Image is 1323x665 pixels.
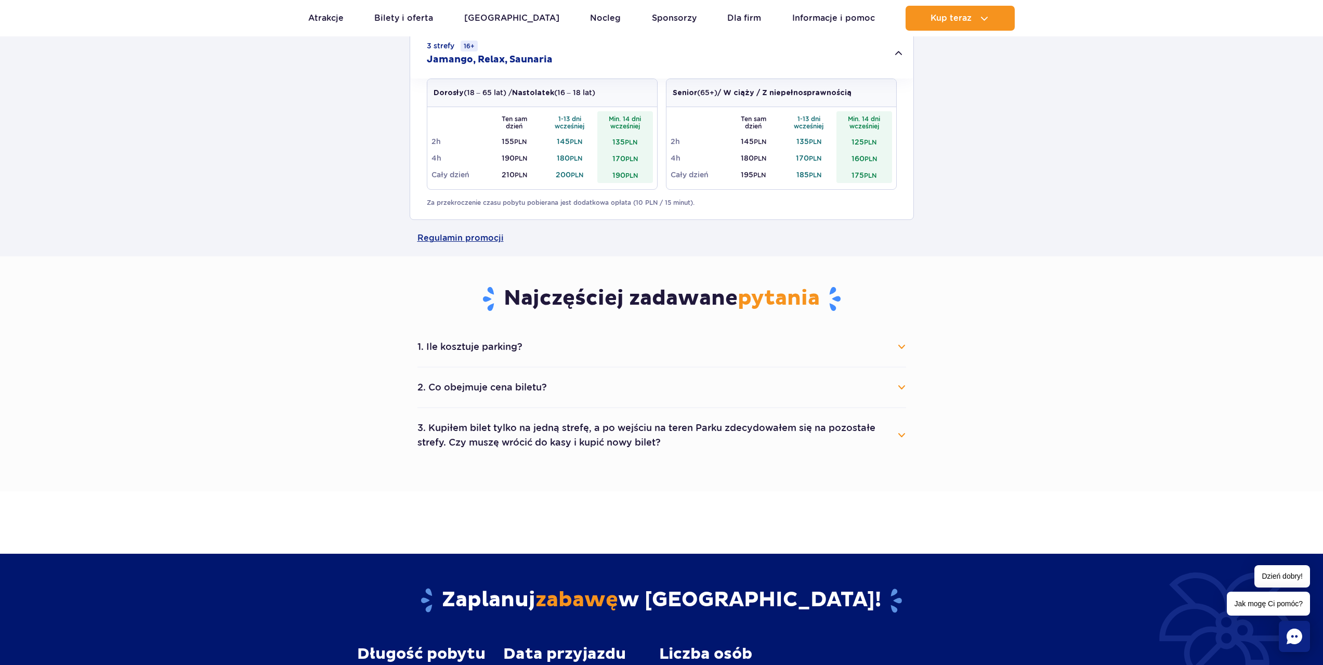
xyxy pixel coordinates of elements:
span: pytania [738,285,820,311]
small: PLN [570,154,582,162]
td: 195 [726,166,781,183]
small: PLN [514,138,527,146]
td: 155 [487,133,542,150]
td: 190 [597,166,653,183]
small: PLN [515,171,527,179]
td: 185 [781,166,837,183]
a: Atrakcje [308,6,344,31]
small: PLN [809,154,821,162]
td: 4h [671,150,726,166]
th: Ten sam dzień [487,111,542,133]
strong: Nastolatek [512,89,554,97]
span: Kup teraz [931,14,972,23]
small: PLN [625,138,637,146]
button: 3. Kupiłem bilet tylko na jedną strefę, a po wejściu na teren Parku zdecydowałem się na pozostałe... [417,416,906,454]
td: 135 [781,133,837,150]
a: Nocleg [590,6,621,31]
td: 135 [597,133,653,150]
td: 210 [487,166,542,183]
small: 3 strefy [427,41,478,51]
a: Sponsorzy [652,6,697,31]
h2: Zaplanuj w [GEOGRAPHIC_DATA]! [357,587,966,614]
small: PLN [754,138,766,146]
h3: Najczęściej zadawane [417,285,906,312]
td: 160 [836,150,892,166]
span: zabawę [535,587,618,613]
td: 180 [726,150,781,166]
small: 16+ [461,41,478,51]
a: Dla firm [727,6,761,31]
small: PLN [515,154,527,162]
button: 1. Ile kosztuje parking? [417,335,906,358]
th: Ten sam dzień [726,111,781,133]
th: Min. 14 dni wcześniej [597,111,653,133]
span: Liczba osób [659,645,752,663]
small: PLN [864,172,876,179]
td: 190 [487,150,542,166]
small: PLN [864,155,877,163]
span: Data przyjazdu [503,645,626,663]
button: 2. Co obejmuje cena biletu? [417,376,906,399]
td: 145 [542,133,598,150]
small: PLN [625,172,638,179]
small: PLN [625,155,638,163]
small: PLN [753,171,766,179]
a: Bilety i oferta [374,6,433,31]
td: Cały dzień [431,166,487,183]
strong: / W ciąży / Z niepełnosprawnością [717,89,852,97]
th: Min. 14 dni wcześniej [836,111,892,133]
td: 200 [542,166,598,183]
p: (65+) [673,87,852,98]
a: Informacje i pomoc [792,6,875,31]
small: PLN [809,171,821,179]
p: Za przekroczenie czasu pobytu pobierana jest dodatkowa opłata (10 PLN / 15 minut). [427,198,897,207]
span: Jak mogę Ci pomóc? [1227,592,1310,616]
small: PLN [809,138,821,146]
p: (18 – 65 lat) / (16 – 18 lat) [434,87,595,98]
td: Cały dzień [671,166,726,183]
td: 170 [781,150,837,166]
td: 125 [836,133,892,150]
h2: Jamango, Relax, Saunaria [427,54,553,66]
td: 180 [542,150,598,166]
td: 4h [431,150,487,166]
span: Długość pobytu [357,645,486,663]
td: 145 [726,133,781,150]
span: Dzień dobry! [1254,565,1310,588]
small: PLN [570,138,582,146]
button: Kup teraz [906,6,1015,31]
small: PLN [754,154,766,162]
a: [GEOGRAPHIC_DATA] [464,6,559,31]
td: 175 [836,166,892,183]
a: Regulamin promocji [417,220,906,256]
strong: Dorosły [434,89,464,97]
strong: Senior [673,89,697,97]
td: 170 [597,150,653,166]
td: 2h [671,133,726,150]
td: 2h [431,133,487,150]
th: 1-13 dni wcześniej [781,111,837,133]
small: PLN [864,138,876,146]
div: Chat [1279,621,1310,652]
th: 1-13 dni wcześniej [542,111,598,133]
small: PLN [571,171,583,179]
